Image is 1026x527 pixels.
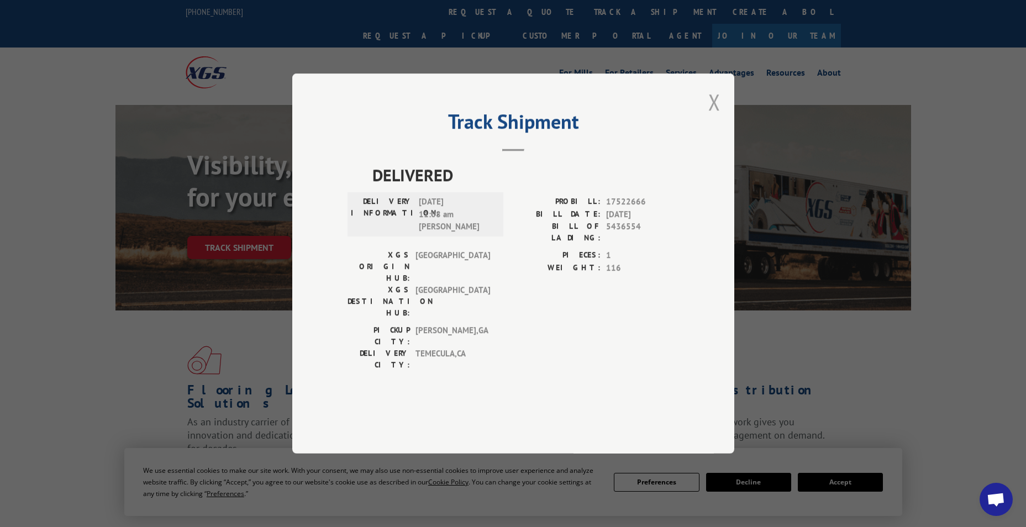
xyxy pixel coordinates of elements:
[606,220,679,244] span: 5436554
[606,196,679,208] span: 17522666
[415,284,490,319] span: [GEOGRAPHIC_DATA]
[415,324,490,347] span: [PERSON_NAME] , GA
[513,196,601,208] label: PROBILL:
[606,249,679,262] span: 1
[348,284,410,319] label: XGS DESTINATION HUB:
[351,196,413,233] label: DELIVERY INFORMATION:
[606,262,679,275] span: 116
[348,324,410,347] label: PICKUP CITY:
[348,347,410,371] label: DELIVERY CITY:
[372,162,679,187] span: DELIVERED
[513,262,601,275] label: WEIGHT:
[348,114,679,135] h2: Track Shipment
[606,208,679,221] span: [DATE]
[415,347,490,371] span: TEMECULA , CA
[513,249,601,262] label: PIECES:
[980,483,1013,516] div: Open chat
[419,196,493,233] span: [DATE] 11:08 am [PERSON_NAME]
[513,208,601,221] label: BILL DATE:
[708,87,720,117] button: Close modal
[415,249,490,284] span: [GEOGRAPHIC_DATA]
[348,249,410,284] label: XGS ORIGIN HUB:
[513,220,601,244] label: BILL OF LADING:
